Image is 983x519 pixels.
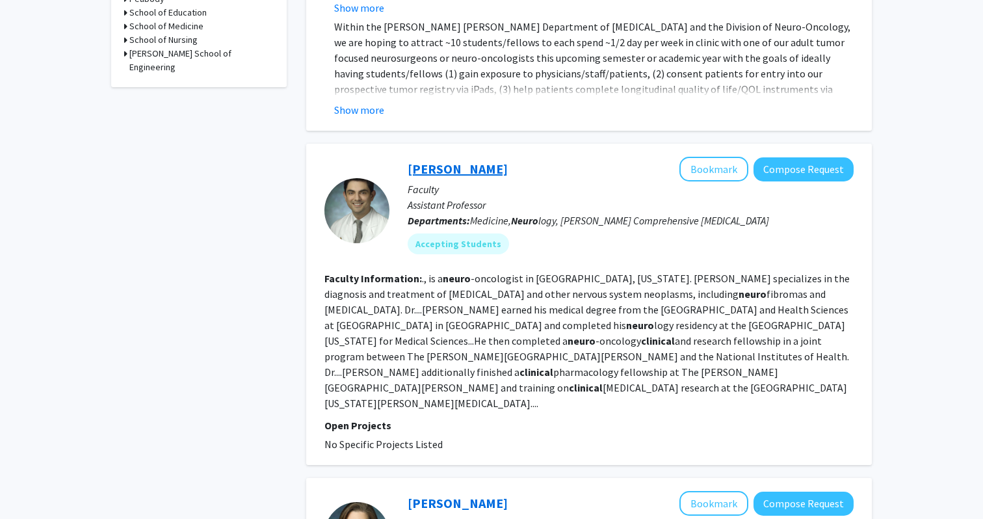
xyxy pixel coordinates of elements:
[568,334,596,347] b: neuro
[324,438,443,451] span: No Specific Projects Listed
[408,233,509,254] mat-chip: Accepting Students
[129,6,207,20] h3: School of Education
[129,33,198,47] h3: School of Nursing
[129,47,274,74] h3: [PERSON_NAME] School of Engineering
[679,157,748,181] button: Add Carlos Romo to Bookmarks
[626,319,654,332] b: neuro
[739,287,767,300] b: neuro
[10,460,55,509] iframe: Chat
[324,418,854,433] p: Open Projects
[754,492,854,516] button: Compose Request to Jaishri Blakeley
[408,197,854,213] p: Assistant Professor
[129,20,203,33] h3: School of Medicine
[754,157,854,181] button: Compose Request to Carlos Romo
[324,272,850,410] fg-read-more: ., is a -oncologist in [GEOGRAPHIC_DATA], [US_STATE]. [PERSON_NAME] specializes in the diagnosis ...
[334,102,384,118] button: Show more
[408,181,854,197] p: Faculty
[470,214,769,227] span: Medicine, logy, [PERSON_NAME] Comprehensive [MEDICAL_DATA]
[324,272,422,285] b: Faculty Information:
[408,214,470,227] b: Departments:
[641,334,675,347] b: clinical
[511,214,538,227] b: Neuro
[519,366,553,379] b: clinical
[408,161,508,177] a: [PERSON_NAME]
[569,381,603,394] b: clinical
[334,19,854,128] p: Within the [PERSON_NAME] [PERSON_NAME] Department of [MEDICAL_DATA] and the Division of Neuro-Onc...
[408,495,508,511] a: [PERSON_NAME]
[443,272,471,285] b: neuro
[679,491,748,516] button: Add Jaishri Blakeley to Bookmarks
